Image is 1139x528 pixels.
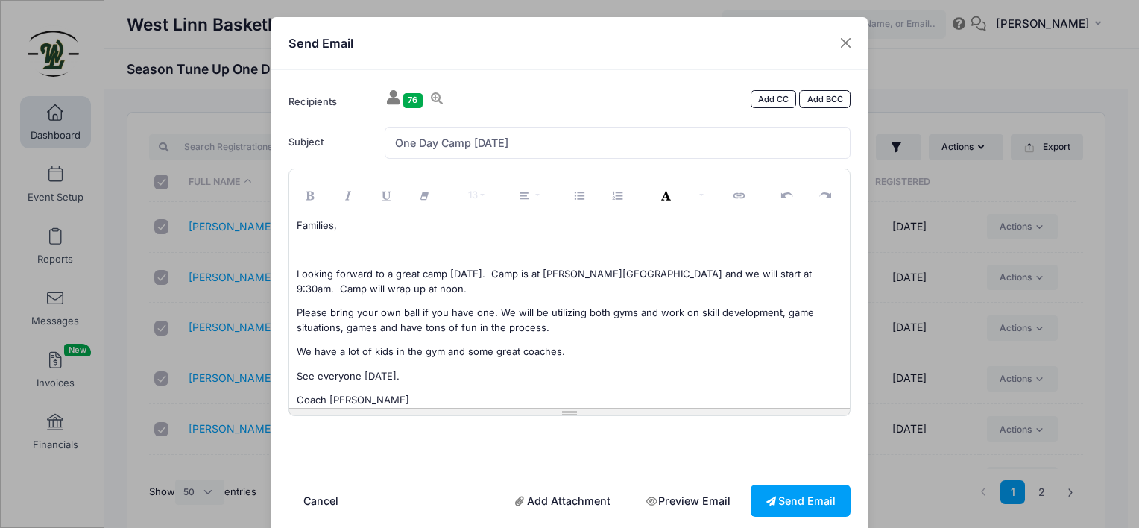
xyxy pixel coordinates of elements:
[297,306,843,335] p: Please bring your own ball if you have one. We will be utilizing both gyms and work on skill deve...
[769,173,808,217] button: Undo (CTRL+Z)
[331,173,370,217] button: Italic (CTRL+I)
[385,127,851,159] input: Subject
[751,485,851,517] button: Send Email
[281,87,377,117] label: Recipients
[468,189,478,201] span: 13
[562,173,601,217] button: Unordered list (CTRL+SHIFT+NUM7)
[297,393,843,408] p: Coach [PERSON_NAME]
[369,173,408,217] button: Underline (CTRL+U)
[297,345,843,359] p: We have a lot of kids in the gym and some great coaches.
[631,485,745,517] a: Preview Email
[403,93,423,107] span: 76
[600,173,639,217] button: Ordered list (CTRL+SHIFT+NUM8)
[288,34,353,52] h4: Send Email
[407,173,446,217] button: Remove Font Style (CTRL+\)
[293,173,332,217] button: Bold (CTRL+B)
[833,30,859,57] button: Close
[686,173,712,217] button: More Color
[288,485,354,517] button: Cancel
[455,173,497,217] button: Font Size
[721,173,760,217] button: Link (CTRL+K)
[281,127,377,159] label: Subject
[297,219,843,233] p: Families,
[799,90,851,108] a: Add BCC
[648,173,687,217] button: Recent Color
[297,369,843,384] p: See everyone [DATE].
[289,409,851,415] div: Resize
[807,173,846,217] button: Redo (CTRL+Y)
[751,90,797,108] a: Add CC
[500,485,626,517] a: Add Attachment
[507,173,552,217] button: Paragraph
[297,267,843,296] p: Looking forward to a great camp [DATE]. Camp is at [PERSON_NAME][GEOGRAPHIC_DATA] and we will sta...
